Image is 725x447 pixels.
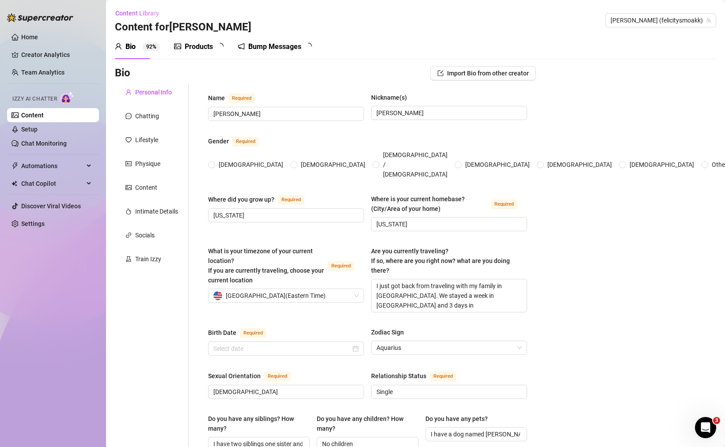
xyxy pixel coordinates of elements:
label: Where is your current homebase? (City/Area of your home) [371,194,527,214]
button: Content Library [115,6,166,20]
span: heart [125,137,132,143]
label: Gender [208,136,269,146]
input: Name [213,109,357,119]
span: user [115,43,122,50]
span: [DEMOGRAPHIC_DATA] / [DEMOGRAPHIC_DATA] [380,150,451,179]
div: Nickname(s) [371,93,407,102]
input: Relationship Status [376,387,520,397]
input: Where did you grow up? [213,210,357,220]
span: thunderbolt [11,162,19,169]
label: Zodiac Sign [371,327,410,337]
div: Where is your current homebase? (City/Area of your home) [371,194,487,214]
span: [DEMOGRAPHIC_DATA] [297,160,369,169]
input: Birth Date [213,344,351,353]
iframe: Intercom live chat [695,417,716,438]
div: Relationship Status [371,371,426,381]
a: Settings [21,220,45,227]
div: Birth Date [208,328,236,338]
a: Creator Analytics [21,48,92,62]
div: Physique [135,159,160,169]
span: loading [304,42,313,50]
label: Do you have any children? How many? [317,414,418,433]
span: Required [328,261,354,271]
div: Socials [135,230,155,240]
div: Bio [125,41,136,52]
span: Required [430,372,456,381]
div: Do you have any pets? [425,414,488,424]
span: loading [216,42,224,50]
span: Content Library [115,10,159,17]
span: message [125,113,132,119]
span: notification [238,43,245,50]
a: Discover Viral Videos [21,203,81,210]
label: Where did you grow up? [208,194,314,205]
div: Zodiac Sign [371,327,404,337]
input: Nickname(s) [376,108,520,118]
span: Required [232,137,259,146]
a: Home [21,34,38,41]
span: team [706,18,711,23]
img: logo-BBDzfeDw.svg [7,13,73,22]
div: Gender [208,136,229,146]
span: [DEMOGRAPHIC_DATA] [626,160,698,169]
span: What is your timezone of your current location? If you are currently traveling, choose your curre... [208,248,324,284]
span: Aquarius [376,341,522,354]
div: Content [135,183,157,192]
label: Nickname(s) [371,93,413,102]
span: Izzy AI Chatter [12,95,57,103]
div: Do you have any siblings? How many? [208,414,304,433]
label: Do you have any siblings? How many? [208,414,310,433]
span: Required [491,199,517,209]
span: link [125,232,132,238]
label: Do you have any pets? [425,414,494,424]
a: Chat Monitoring [21,140,67,147]
div: Name [208,93,225,103]
div: Chatting [135,111,159,121]
span: Chat Copilot [21,177,84,191]
div: Where did you grow up? [208,195,274,204]
span: experiment [125,256,132,262]
textarea: I just got back from traveling with my family in [GEOGRAPHIC_DATA]. We stayed a week in [GEOGRAPH... [372,279,527,312]
div: Do you have any children? How many? [317,414,412,433]
div: Sexual Orientation [208,371,261,381]
span: user [125,89,132,95]
input: Where is your current homebase? (City/Area of your home) [376,219,520,229]
sup: 92% [143,42,160,51]
span: [DEMOGRAPHIC_DATA] [215,160,287,169]
span: Felicity (felicitysmoakk) [611,14,711,27]
div: Personal Info [135,87,172,97]
div: Bump Messages [248,41,301,52]
div: Products [185,41,213,52]
h3: Bio [115,66,130,80]
span: [DEMOGRAPHIC_DATA] [462,160,533,169]
label: Birth Date [208,327,276,338]
span: Import Bio from other creator [447,70,529,77]
span: Required [228,94,255,103]
div: Train Izzy [135,254,161,264]
span: Required [264,372,291,381]
div: Intimate Details [135,207,178,216]
h3: Content for [PERSON_NAME] [115,20,251,34]
span: 3 [713,417,720,424]
a: Content [21,112,44,119]
span: Are you currently traveling? If so, where are you right now? what are you doing there? [371,248,510,274]
span: picture [174,43,181,50]
span: Required [278,195,304,205]
button: Import Bio from other creator [430,66,536,80]
img: Chat Copilot [11,180,17,187]
a: Setup [21,126,38,133]
div: Lifestyle [135,135,158,145]
span: Automations [21,159,84,173]
a: Team Analytics [21,69,65,76]
span: [DEMOGRAPHIC_DATA] [544,160,615,169]
label: Relationship Status [371,371,466,381]
img: us [213,291,222,300]
span: fire [125,208,132,214]
span: Required [240,328,266,338]
input: Sexual Orientation [213,387,357,397]
span: idcard [125,161,132,167]
img: AI Chatter [61,91,74,104]
input: Do you have any pets? [431,429,520,439]
label: Name [208,93,265,103]
span: picture [125,184,132,191]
